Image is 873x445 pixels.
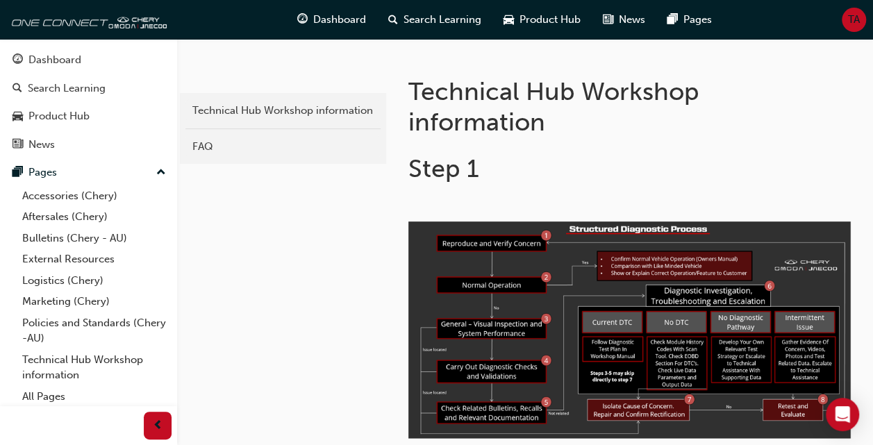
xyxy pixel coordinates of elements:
span: news-icon [13,139,23,151]
span: News [619,12,645,28]
h1: Technical Hub Workshop information [408,76,767,137]
button: Pages [6,160,172,185]
div: Technical Hub Workshop information [192,103,374,119]
a: News [6,132,172,158]
a: news-iconNews [592,6,656,34]
a: Product Hub [6,103,172,129]
span: pages-icon [13,167,23,179]
span: search-icon [13,83,22,95]
a: FAQ [185,135,381,159]
span: Pages [683,12,712,28]
span: car-icon [13,110,23,123]
span: prev-icon [153,417,163,435]
a: search-iconSearch Learning [377,6,492,34]
a: Accessories (Chery) [17,185,172,207]
div: News [28,137,55,153]
a: Technical Hub Workshop information [17,349,172,386]
span: Step 1 [408,153,479,183]
a: External Resources [17,249,172,270]
div: FAQ [192,139,374,155]
span: TA [848,12,860,28]
span: guage-icon [13,54,23,67]
div: Open Intercom Messenger [826,398,859,431]
img: oneconnect [7,6,167,33]
span: Product Hub [519,12,581,28]
span: search-icon [388,11,398,28]
div: Dashboard [28,52,81,68]
a: Logistics (Chery) [17,270,172,292]
span: Dashboard [313,12,366,28]
div: Product Hub [28,108,90,124]
span: car-icon [504,11,514,28]
span: up-icon [156,164,166,182]
a: Bulletins (Chery - AU) [17,228,172,249]
button: TA [842,8,866,32]
a: pages-iconPages [656,6,723,34]
a: Search Learning [6,76,172,101]
button: DashboardSearch LearningProduct HubNews [6,44,172,160]
a: Technical Hub Workshop information [185,99,381,123]
a: All Pages [17,386,172,408]
a: Policies and Standards (Chery -AU) [17,312,172,349]
a: car-iconProduct Hub [492,6,592,34]
a: Dashboard [6,47,172,73]
a: Marketing (Chery) [17,291,172,312]
span: pages-icon [667,11,678,28]
a: guage-iconDashboard [286,6,377,34]
div: Pages [28,165,57,180]
div: Search Learning [28,81,106,96]
a: Aftersales (Chery) [17,206,172,228]
span: news-icon [603,11,613,28]
span: guage-icon [297,11,308,28]
span: Search Learning [404,12,481,28]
